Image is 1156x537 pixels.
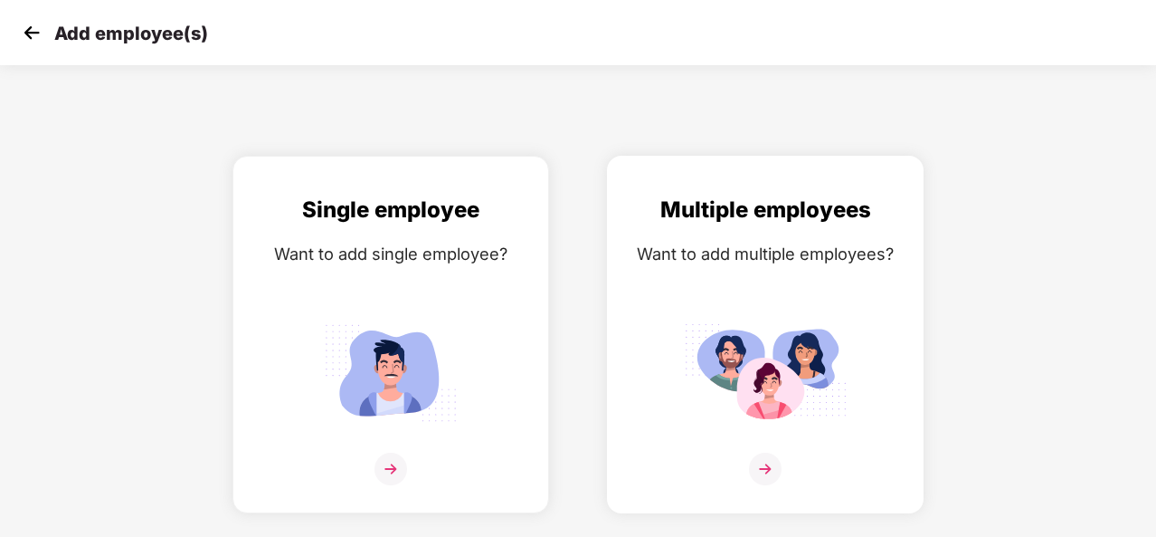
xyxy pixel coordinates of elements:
[684,316,847,429] img: svg+xml;base64,PHN2ZyB4bWxucz0iaHR0cDovL3d3dy53My5vcmcvMjAwMC9zdmciIGlkPSJNdWx0aXBsZV9lbXBsb3llZS...
[251,193,530,227] div: Single employee
[626,193,905,227] div: Multiple employees
[251,241,530,267] div: Want to add single employee?
[309,316,472,429] img: svg+xml;base64,PHN2ZyB4bWxucz0iaHR0cDovL3d3dy53My5vcmcvMjAwMC9zdmciIGlkPSJTaW5nbGVfZW1wbG95ZWUiIH...
[18,19,45,46] img: svg+xml;base64,PHN2ZyB4bWxucz0iaHR0cDovL3d3dy53My5vcmcvMjAwMC9zdmciIHdpZHRoPSIzMCIgaGVpZ2h0PSIzMC...
[626,241,905,267] div: Want to add multiple employees?
[374,453,407,485] img: svg+xml;base64,PHN2ZyB4bWxucz0iaHR0cDovL3d3dy53My5vcmcvMjAwMC9zdmciIHdpZHRoPSIzNiIgaGVpZ2h0PSIzNi...
[749,453,782,485] img: svg+xml;base64,PHN2ZyB4bWxucz0iaHR0cDovL3d3dy53My5vcmcvMjAwMC9zdmciIHdpZHRoPSIzNiIgaGVpZ2h0PSIzNi...
[54,23,208,44] p: Add employee(s)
